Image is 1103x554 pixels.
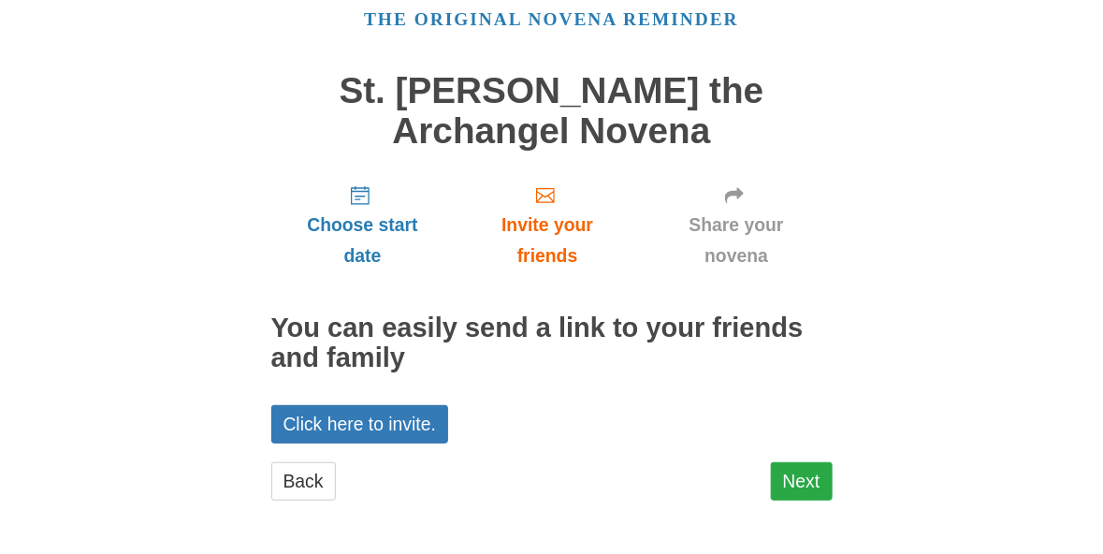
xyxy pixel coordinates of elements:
[771,462,833,501] a: Next
[454,169,640,281] a: Invite your friends
[271,313,833,373] h2: You can easily send a link to your friends and family
[660,210,814,271] span: Share your novena
[641,169,833,281] a: Share your novena
[271,405,449,444] a: Click here to invite.
[364,9,739,29] a: The original novena reminder
[271,71,833,151] h1: St. [PERSON_NAME] the Archangel Novena
[271,169,455,281] a: Choose start date
[271,462,336,501] a: Back
[290,210,436,271] span: Choose start date
[472,210,621,271] span: Invite your friends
